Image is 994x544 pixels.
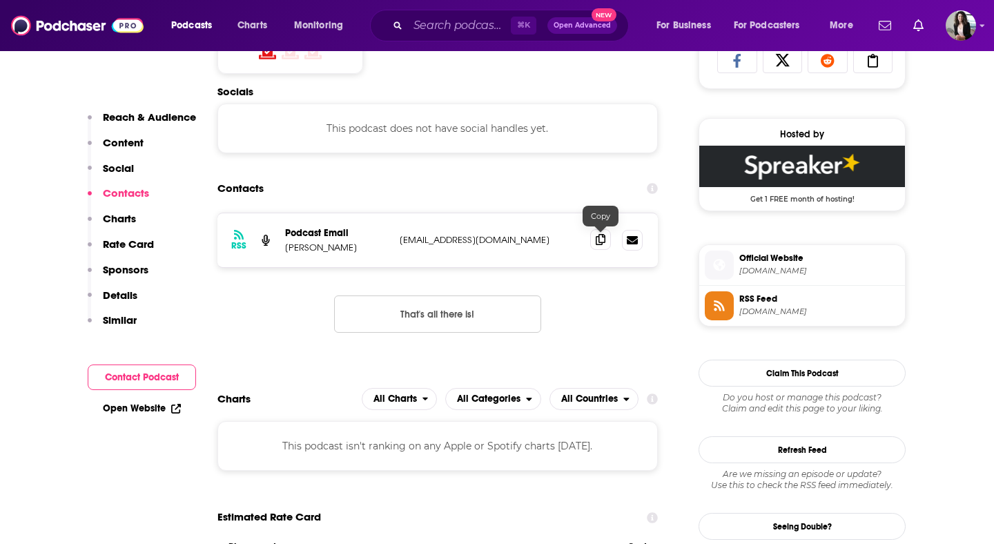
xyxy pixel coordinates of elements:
[103,186,149,200] p: Contacts
[88,237,154,263] button: Rate Card
[171,16,212,35] span: Podcasts
[561,394,618,404] span: All Countries
[820,14,870,37] button: open menu
[457,394,520,404] span: All Categories
[88,186,149,212] button: Contacts
[217,85,658,98] h2: Socials
[445,388,541,410] h2: Categories
[808,47,848,73] a: Share on Reddit
[739,252,899,264] span: Official Website
[88,263,148,289] button: Sponsors
[699,392,906,414] div: Claim and edit this page to your liking.
[103,237,154,251] p: Rate Card
[103,289,137,302] p: Details
[362,388,438,410] h2: Platforms
[739,293,899,305] span: RSS Feed
[511,17,536,35] span: ⌘ K
[228,14,275,37] a: Charts
[285,227,389,239] p: Podcast Email
[830,16,853,35] span: More
[88,110,196,136] button: Reach & Audience
[103,136,144,149] p: Content
[408,14,511,37] input: Search podcasts, credits, & more...
[699,360,906,387] button: Claim This Podcast
[11,12,144,39] img: Podchaser - Follow, Share and Rate Podcasts
[103,263,148,276] p: Sponsors
[217,392,251,405] h2: Charts
[162,14,230,37] button: open menu
[231,240,246,251] h3: RSS
[725,14,820,37] button: open menu
[699,187,905,204] span: Get 1 FREE month of hosting!
[946,10,976,41] img: User Profile
[699,436,906,463] button: Refresh Feed
[88,136,144,162] button: Content
[103,313,137,327] p: Similar
[103,402,181,414] a: Open Website
[285,242,389,253] p: [PERSON_NAME]
[217,175,264,202] h2: Contacts
[554,22,611,29] span: Open Advanced
[705,291,899,320] a: RSS Feed[DOMAIN_NAME]
[717,47,757,73] a: Share on Facebook
[217,504,321,530] span: Estimated Rate Card
[88,365,196,390] button: Contact Podcast
[656,16,711,35] span: For Business
[739,307,899,317] span: spreaker.com
[908,14,929,37] a: Show notifications dropdown
[373,394,417,404] span: All Charts
[592,8,616,21] span: New
[237,16,267,35] span: Charts
[946,10,976,41] span: Logged in as ElizabethCole
[88,162,134,187] button: Social
[699,513,906,540] a: Seeing Double?
[647,14,728,37] button: open menu
[699,146,905,187] img: Spreaker Deal: Get 1 FREE month of hosting!
[88,289,137,314] button: Details
[699,146,905,202] a: Spreaker Deal: Get 1 FREE month of hosting!
[217,421,658,471] div: This podcast isn't ranking on any Apple or Spotify charts [DATE].
[217,104,658,153] div: This podcast does not have social handles yet.
[699,469,906,491] div: Are we missing an episode or update? Use this to check the RSS feed immediately.
[103,110,196,124] p: Reach & Audience
[583,206,618,226] div: Copy
[284,14,361,37] button: open menu
[699,392,906,403] span: Do you host or manage this podcast?
[334,295,541,333] button: Nothing here.
[763,47,803,73] a: Share on X/Twitter
[549,388,639,410] h2: Countries
[88,313,137,339] button: Similar
[445,388,541,410] button: open menu
[946,10,976,41] button: Show profile menu
[705,251,899,280] a: Official Website[DOMAIN_NAME]
[549,388,639,410] button: open menu
[853,47,893,73] a: Copy Link
[383,10,642,41] div: Search podcasts, credits, & more...
[734,16,800,35] span: For Podcasters
[103,162,134,175] p: Social
[400,234,579,246] p: [EMAIL_ADDRESS][DOMAIN_NAME]
[362,388,438,410] button: open menu
[739,266,899,276] span: spreaker.com
[88,212,136,237] button: Charts
[103,212,136,225] p: Charts
[547,17,617,34] button: Open AdvancedNew
[294,16,343,35] span: Monitoring
[873,14,897,37] a: Show notifications dropdown
[699,128,905,140] div: Hosted by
